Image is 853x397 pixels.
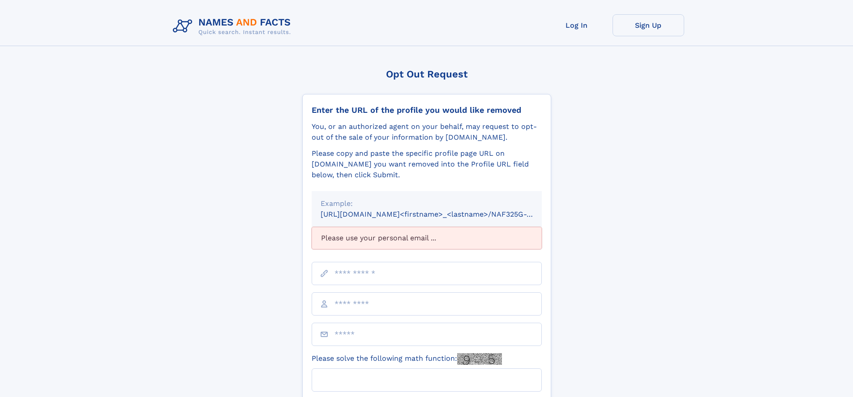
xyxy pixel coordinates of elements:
label: Please solve the following math function: [312,353,502,365]
div: Enter the URL of the profile you would like removed [312,105,542,115]
small: [URL][DOMAIN_NAME]<firstname>_<lastname>/NAF325G-xxxxxxxx [321,210,559,218]
a: Log In [541,14,613,36]
div: Example: [321,198,533,209]
div: Opt Out Request [302,68,551,80]
div: Please use your personal email ... [312,227,542,249]
img: Logo Names and Facts [169,14,298,38]
div: Please copy and paste the specific profile page URL on [DOMAIN_NAME] you want removed into the Pr... [312,148,542,180]
a: Sign Up [613,14,684,36]
div: You, or an authorized agent on your behalf, may request to opt-out of the sale of your informatio... [312,121,542,143]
